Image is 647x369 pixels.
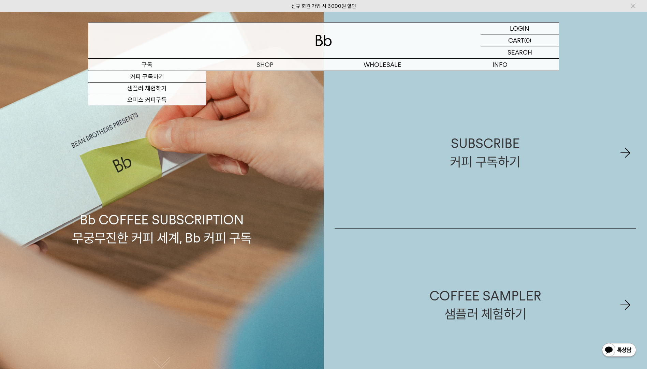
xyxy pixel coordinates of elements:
[88,94,206,106] a: 오피스 커피구독
[206,59,324,71] a: SHOP
[315,35,332,46] img: 로고
[291,3,356,9] a: 신규 회원 가입 시 3,000원 할인
[510,23,529,34] p: LOGIN
[88,59,206,71] a: 구독
[524,34,531,46] p: (0)
[481,34,559,46] a: CART (0)
[88,71,206,83] a: 커피 구독하기
[72,146,252,247] p: Bb COFFEE SUBSCRIPTION 무궁무진한 커피 세계, Bb 커피 구독
[441,59,559,71] p: INFO
[88,83,206,94] a: 샘플러 체험하기
[450,134,520,171] div: SUBSCRIBE 커피 구독하기
[481,23,559,34] a: LOGIN
[324,59,441,71] p: WHOLESALE
[429,287,541,323] div: COFFEE SAMPLER 샘플러 체험하기
[508,34,524,46] p: CART
[335,77,636,228] a: SUBSCRIBE커피 구독하기
[508,46,532,58] p: SEARCH
[601,342,637,359] img: 카카오톡 채널 1:1 채팅 버튼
